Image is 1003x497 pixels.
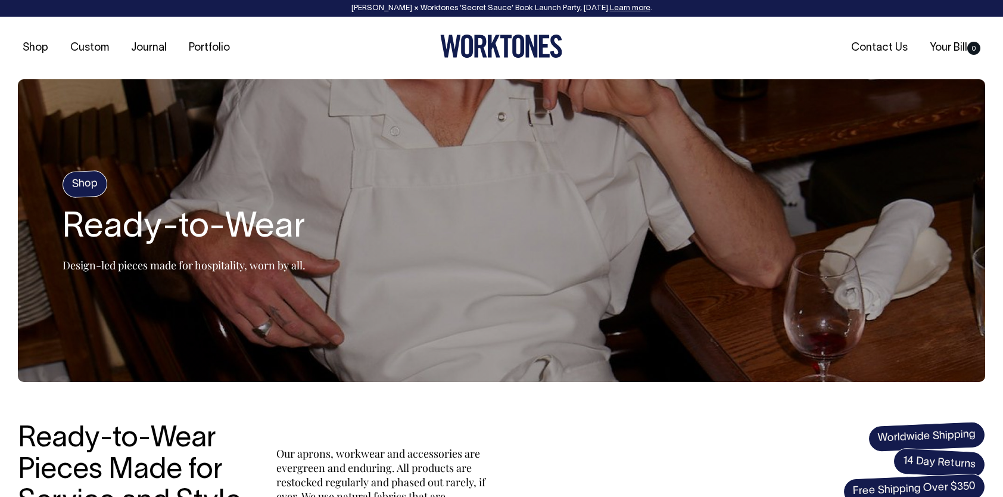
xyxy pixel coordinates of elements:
a: Custom [66,38,114,58]
a: Your Bill0 [925,38,985,58]
h2: Ready-to-Wear [63,209,306,247]
a: Portfolio [184,38,235,58]
div: [PERSON_NAME] × Worktones ‘Secret Sauce’ Book Launch Party, [DATE]. . [12,4,991,13]
a: Learn more [610,5,650,12]
span: Worldwide Shipping [868,421,986,452]
a: Shop [18,38,53,58]
p: Design-led pieces made for hospitality, worn by all. [63,258,306,272]
span: 14 Day Returns [893,448,986,479]
span: 0 [967,42,980,55]
h4: Shop [62,170,108,198]
a: Journal [126,38,172,58]
a: Contact Us [846,38,912,58]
